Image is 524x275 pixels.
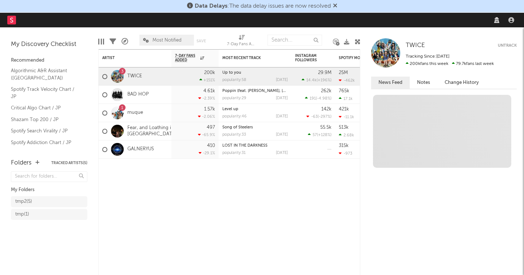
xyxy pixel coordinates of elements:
[207,125,215,130] div: 497
[406,54,449,59] span: Tracking Since: [DATE]
[276,96,288,100] div: [DATE]
[222,89,328,93] a: Poppin (feat. [PERSON_NAME], [PERSON_NAME] & Bark)
[306,114,332,119] div: ( )
[11,104,80,112] a: Critical Algo Chart / JP
[222,89,288,93] div: Poppin (feat. Benjazzy, YZERR & Bark)
[110,31,116,52] div: Filters
[339,78,355,83] div: -462k
[11,186,87,194] div: My Folders
[127,92,149,98] a: BAD HOP
[195,3,331,9] span: : The data delay issues are now resolved
[410,77,437,89] button: Notes
[267,35,322,46] input: Search...
[339,89,349,93] div: 765k
[222,56,277,60] div: Most Recent Track
[318,78,330,82] span: +196 %
[371,77,410,89] button: News Feed
[222,71,288,75] div: Up to you
[175,54,198,62] span: 7-Day Fans Added
[222,133,246,137] div: popularity: 33
[311,115,318,119] span: -63
[339,70,348,75] div: 25M
[339,151,352,156] div: -973
[222,107,288,111] div: Level up
[321,107,332,112] div: 142k
[51,161,87,165] button: Tracked Artists(5)
[11,67,80,82] a: Algorithmic A&R Assistant ([GEOGRAPHIC_DATA])
[227,40,256,49] div: 7-Day Fans Added (7-Day Fans Added)
[11,209,87,220] a: tmp(1)
[204,70,215,75] div: 200k
[318,70,332,75] div: 29.9M
[339,115,354,119] div: -11.1k
[317,97,330,101] span: -4.98 %
[313,133,317,137] span: 57
[207,143,215,148] div: 410
[222,144,267,148] a: LOST IN THE DARKNESS
[406,62,494,66] span: 79.7k fans last week
[204,107,215,112] div: 1.57k
[406,62,448,66] span: 200k fans this week
[498,42,517,49] button: Untrack
[11,85,80,100] a: Spotify Track Velocity Chart / JP
[295,54,321,62] div: Instagram Followers
[321,89,332,93] div: 262k
[222,144,288,148] div: LOST IN THE DARKNESS
[308,132,332,137] div: ( )
[11,196,87,207] a: tmp2(5)
[339,96,353,101] div: 17.1k
[11,171,87,182] input: Search for folders...
[11,139,80,147] a: Spotify Addiction Chart / JP
[222,125,253,129] a: Song of Steelers
[339,143,349,148] div: 315k
[102,56,157,60] div: Artist
[222,107,238,111] a: Level up
[15,210,29,219] div: tmp ( 1 )
[127,110,143,116] a: muque
[319,115,330,119] span: -297 %
[196,39,206,43] button: Save
[199,78,215,82] div: +151 %
[276,151,288,155] div: [DATE]
[310,97,316,101] span: 191
[222,71,241,75] a: Up to you
[339,56,393,60] div: Spotify Monthly Listeners
[127,125,176,137] a: Fear, and Loathing in [GEOGRAPHIC_DATA]
[152,38,182,43] span: Most Notified
[98,31,104,52] div: Edit Columns
[198,96,215,101] div: -2.39 %
[302,78,332,82] div: ( )
[222,125,288,129] div: Song of Steelers
[198,132,215,137] div: -65.9 %
[11,159,32,167] div: Folders
[276,133,288,137] div: [DATE]
[11,116,80,124] a: Shazam Top 200 / JP
[195,3,227,9] span: Data Delays
[222,96,246,100] div: popularity: 29
[276,78,288,82] div: [DATE]
[339,133,354,137] div: 2.68k
[276,115,288,119] div: [DATE]
[406,42,425,49] a: TWICE
[437,77,486,89] button: Change History
[318,133,330,137] span: +128 %
[127,146,154,152] a: GALNERYUS
[406,42,425,49] span: TWICE
[15,197,32,206] div: tmp2 ( 5 )
[222,115,247,119] div: popularity: 46
[222,78,246,82] div: popularity: 58
[227,31,256,52] div: 7-Day Fans Added (7-Day Fans Added)
[11,40,87,49] div: My Discovery Checklist
[333,3,337,9] span: Dismiss
[320,125,332,130] div: 55.5k
[198,114,215,119] div: -2.06 %
[339,125,349,130] div: 513k
[305,96,332,101] div: ( )
[222,151,246,155] div: popularity: 31
[306,78,317,82] span: 14.4k
[127,73,142,80] a: TWICE
[11,127,80,135] a: Spotify Search Virality / JP
[339,107,349,112] div: 421k
[122,31,128,52] div: A&R Pipeline
[199,151,215,155] div: -29.1 %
